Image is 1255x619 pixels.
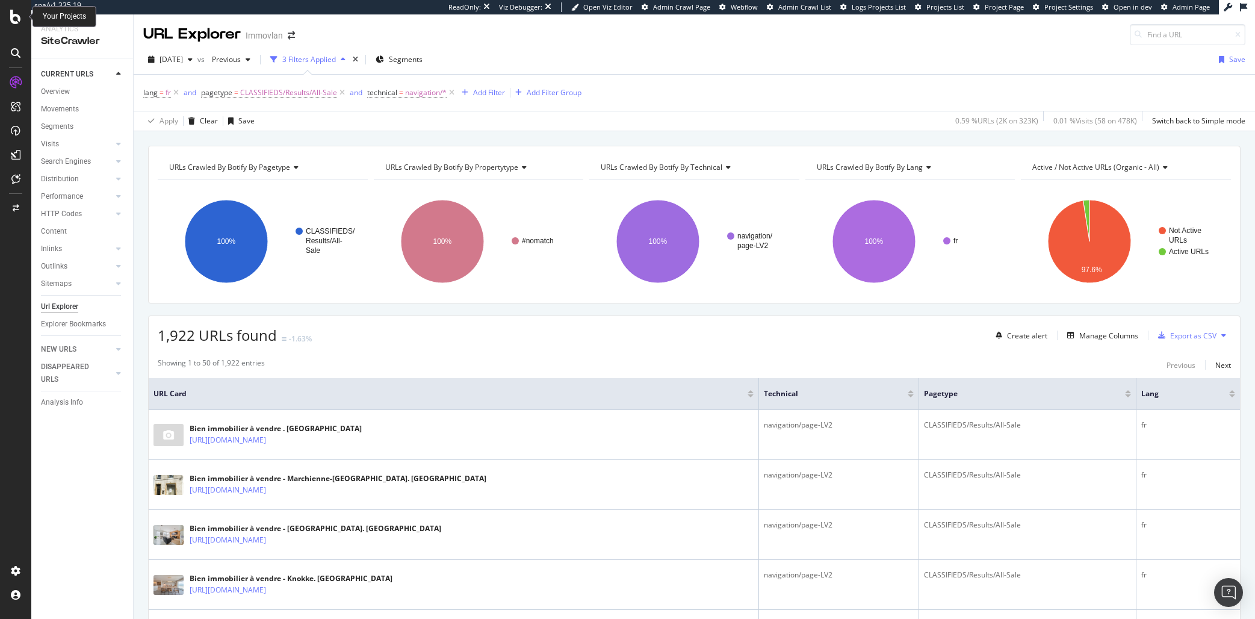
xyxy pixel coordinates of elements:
div: Explorer Bookmarks [41,318,106,331]
span: Open Viz Editor [583,2,633,11]
h4: URLs Crawled By Botify By pagetype [167,158,357,177]
a: [URL][DOMAIN_NAME] [190,484,266,496]
button: Apply [143,111,178,131]
div: A chart. [805,189,1015,294]
a: Open Viz Editor [571,2,633,12]
div: A chart. [1021,189,1230,294]
svg: A chart. [589,189,799,294]
span: Webflow [731,2,758,11]
div: Segments [41,120,73,133]
div: Overview [41,86,70,98]
div: times [350,54,361,66]
div: ReadOnly: [448,2,481,12]
h4: URLs Crawled By Botify By propertytype [383,158,573,177]
div: Manage Columns [1079,331,1138,341]
button: [DATE] [143,50,197,69]
div: Inlinks [41,243,62,255]
button: Save [1214,50,1245,69]
a: Explorer Bookmarks [41,318,125,331]
div: Content [41,225,67,238]
span: = [160,87,164,98]
div: fr [1141,570,1235,580]
a: Open in dev [1102,2,1152,12]
div: Bien immobilier à vendre - Knokke. [GEOGRAPHIC_DATA] [190,573,392,584]
div: Distribution [41,173,79,185]
span: = [399,87,403,98]
div: Immovlan [246,30,283,42]
div: fr [1141,470,1235,481]
a: Project Page [973,2,1024,12]
a: [URL][DOMAIN_NAME] [190,584,266,596]
span: 1,922 URLs found [158,325,277,345]
span: URLs Crawled By Botify By technical [601,162,722,172]
a: Segments [41,120,125,133]
span: navigation/* [405,84,447,101]
span: Project Settings [1044,2,1093,11]
div: Previous [1167,360,1195,370]
text: Results/All- [306,237,342,245]
text: Active URLs [1169,247,1209,256]
span: Open in dev [1114,2,1152,11]
div: CLASSIFIEDS/Results/All-Sale [924,420,1131,431]
button: Previous [207,50,255,69]
div: 0.59 % URLs ( 2K on 323K ) [955,116,1038,126]
input: Find a URL [1130,24,1245,45]
div: Bien immobilier à vendre - [GEOGRAPHIC_DATA]. [GEOGRAPHIC_DATA] [190,523,441,534]
div: Add Filter [473,87,505,98]
a: Sitemaps [41,278,113,290]
a: Content [41,225,125,238]
span: CLASSIFIEDS/Results/All-Sale [240,84,337,101]
div: Export as CSV [1170,331,1216,341]
text: CLASSIFIEDS/ [306,227,355,235]
a: Distribution [41,173,113,185]
a: Overview [41,86,125,98]
div: CLASSIFIEDS/Results/All-Sale [924,570,1131,580]
button: Save [223,111,255,131]
div: Movements [41,103,79,116]
div: 3 Filters Applied [282,54,336,64]
span: fr [166,84,171,101]
span: Admin Crawl Page [653,2,710,11]
a: Projects List [915,2,964,12]
div: Next [1215,360,1231,370]
span: lang [1141,388,1211,399]
a: DISAPPEARED URLS [41,361,113,386]
a: Admin Crawl List [767,2,831,12]
a: Visits [41,138,113,151]
div: arrow-right-arrow-left [288,31,295,40]
span: Admin Page [1173,2,1210,11]
span: Previous [207,54,241,64]
span: Active / Not Active URLs (organic - all) [1032,162,1159,172]
div: fr [1141,420,1235,431]
span: technical [764,388,890,399]
span: URLs Crawled By Botify By propertytype [385,162,518,172]
button: Add Filter [457,86,505,100]
span: lang [143,87,158,98]
button: Add Filter Group [510,86,581,100]
div: navigation/page-LV2 [764,420,914,431]
div: Add Filter Group [527,87,581,98]
text: 100% [217,237,236,246]
text: navigation/ [737,232,773,240]
img: main image [153,525,184,545]
div: Bien immobilier à vendre . [GEOGRAPHIC_DATA] [190,423,362,434]
div: A chart. [374,189,583,294]
span: pagetype [201,87,232,98]
button: Manage Columns [1062,328,1138,343]
text: page-LV2 [737,241,768,250]
span: technical [367,87,397,98]
div: Outlinks [41,260,67,273]
img: main image [153,424,184,447]
span: Segments [389,54,423,64]
div: NEW URLS [41,343,76,356]
text: Not Active [1169,226,1201,235]
a: NEW URLS [41,343,113,356]
div: and [350,87,362,98]
div: Sitemaps [41,278,72,290]
text: #nomatch [522,237,554,245]
div: Open Intercom Messenger [1214,578,1243,607]
span: Project Page [985,2,1024,11]
div: Visits [41,138,59,151]
div: Url Explorer [41,300,78,313]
